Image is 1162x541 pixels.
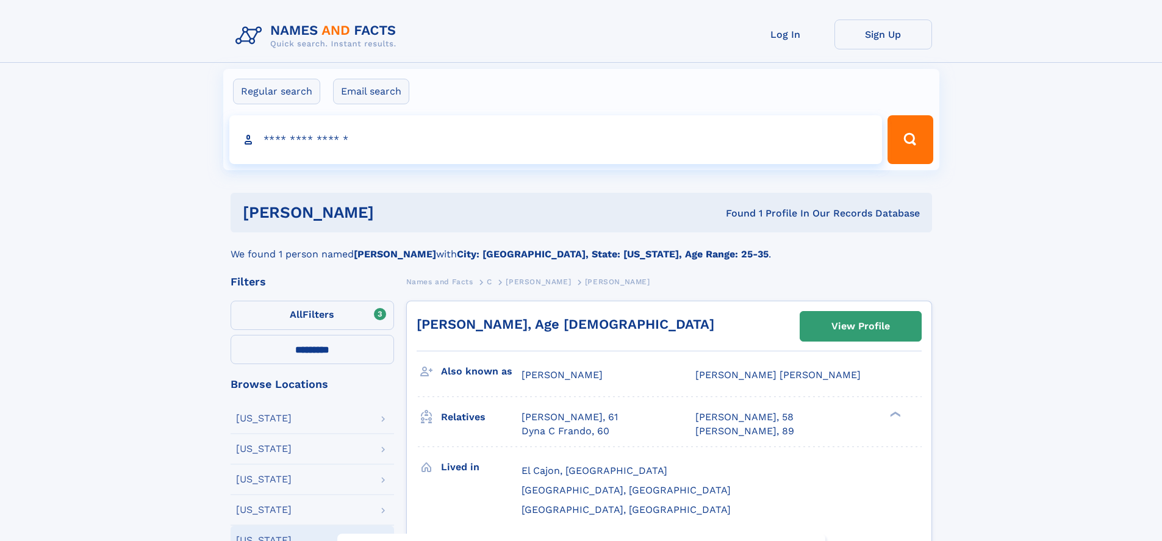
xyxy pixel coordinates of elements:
[487,274,492,289] a: C
[522,425,609,438] a: Dyna C Frando, 60
[522,410,618,424] a: [PERSON_NAME], 61
[290,309,303,320] span: All
[506,278,571,286] span: [PERSON_NAME]
[487,278,492,286] span: C
[231,301,394,330] label: Filters
[522,369,603,381] span: [PERSON_NAME]
[887,410,902,418] div: ❯
[695,369,861,381] span: [PERSON_NAME] [PERSON_NAME]
[229,115,883,164] input: search input
[417,317,714,332] a: [PERSON_NAME], Age [DEMOGRAPHIC_DATA]
[231,276,394,287] div: Filters
[800,312,921,341] a: View Profile
[585,278,650,286] span: [PERSON_NAME]
[441,407,522,428] h3: Relatives
[231,232,932,262] div: We found 1 person named with .
[441,457,522,478] h3: Lived in
[831,312,890,340] div: View Profile
[236,475,292,484] div: [US_STATE]
[236,444,292,454] div: [US_STATE]
[834,20,932,49] a: Sign Up
[506,274,571,289] a: [PERSON_NAME]
[550,207,920,220] div: Found 1 Profile In Our Records Database
[354,248,436,260] b: [PERSON_NAME]
[695,425,794,438] a: [PERSON_NAME], 89
[231,20,406,52] img: Logo Names and Facts
[233,79,320,104] label: Regular search
[441,361,522,382] h3: Also known as
[457,248,769,260] b: City: [GEOGRAPHIC_DATA], State: [US_STATE], Age Range: 25-35
[333,79,409,104] label: Email search
[236,505,292,515] div: [US_STATE]
[243,205,550,220] h1: [PERSON_NAME]
[695,410,794,424] a: [PERSON_NAME], 58
[231,379,394,390] div: Browse Locations
[888,115,933,164] button: Search Button
[737,20,834,49] a: Log In
[522,484,731,496] span: [GEOGRAPHIC_DATA], [GEOGRAPHIC_DATA]
[406,274,473,289] a: Names and Facts
[522,465,667,476] span: El Cajon, [GEOGRAPHIC_DATA]
[236,414,292,423] div: [US_STATE]
[522,504,731,515] span: [GEOGRAPHIC_DATA], [GEOGRAPHIC_DATA]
